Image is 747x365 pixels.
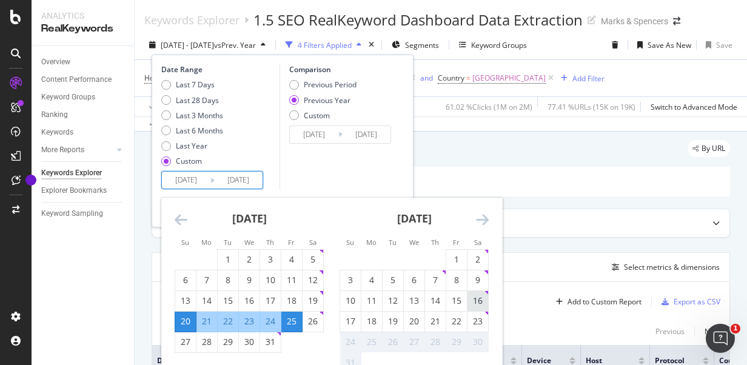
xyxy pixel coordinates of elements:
td: Choose Sunday, July 6, 2025 as your check-out date. It’s available. [175,270,196,290]
div: 26 [303,315,323,327]
div: 1.5 SEO RealKeyword Dashboard Data Extraction [253,10,583,30]
div: 77.41 % URLs ( 15K on 19K ) [548,102,635,112]
div: Last 28 Days [161,95,223,105]
div: 11 [281,274,302,286]
iframe: Intercom live chat [706,324,735,353]
div: 4 Filters Applied [298,40,352,50]
td: Not available. Monday, August 25, 2025 [361,332,383,352]
div: 2 [467,253,488,266]
td: Choose Tuesday, August 19, 2025 as your check-out date. It’s available. [383,311,404,332]
div: Tooltip anchor [25,175,36,186]
td: Choose Friday, July 4, 2025 as your check-out date. It’s available. [281,249,303,270]
small: Mo [366,238,377,247]
div: 11 [361,295,382,307]
small: Sa [309,238,317,247]
small: Fr [453,238,460,247]
span: = [466,73,471,83]
small: Tu [224,238,232,247]
a: Overview [41,56,126,69]
td: Choose Monday, August 18, 2025 as your check-out date. It’s available. [361,311,383,332]
span: Country [438,73,464,83]
div: 3 [340,274,361,286]
div: 15 [446,295,467,307]
div: 4 [281,253,302,266]
span: 1 [731,324,740,333]
div: 28 [425,336,446,348]
button: Switch to Advanced Mode [646,97,737,116]
div: 13 [175,295,196,307]
button: and [420,72,433,84]
td: Selected. Thursday, July 24, 2025 [260,311,281,332]
td: Choose Saturday, August 23, 2025 as your check-out date. It’s available. [467,311,489,332]
a: Ranking [41,109,126,121]
div: Last Year [176,141,207,151]
div: Previous Period [289,79,357,90]
button: Next [705,324,720,339]
strong: [DATE] [397,211,432,226]
td: Not available. Friday, August 29, 2025 [446,332,467,352]
td: Choose Saturday, July 26, 2025 as your check-out date. It’s available. [303,311,324,332]
small: We [409,238,419,247]
a: Keywords Explorer [144,13,240,27]
input: End Date [342,126,390,143]
td: Selected. Tuesday, July 22, 2025 [218,311,239,332]
td: Choose Monday, July 14, 2025 as your check-out date. It’s available. [196,290,218,311]
td: Choose Wednesday, July 30, 2025 as your check-out date. It’s available. [239,332,260,352]
td: Choose Wednesday, August 20, 2025 as your check-out date. It’s available. [404,311,425,332]
div: 7 [425,274,446,286]
button: Save [701,35,732,55]
div: 6 [175,274,196,286]
td: Choose Monday, August 11, 2025 as your check-out date. It’s available. [361,290,383,311]
div: 28 [196,336,217,348]
td: Choose Monday, July 28, 2025 as your check-out date. It’s available. [196,332,218,352]
td: Choose Tuesday, July 29, 2025 as your check-out date. It’s available. [218,332,239,352]
div: Marks & Spencers [601,15,668,27]
div: times [366,39,377,51]
div: Export as CSV [674,296,720,307]
div: 6 [404,274,424,286]
div: 21 [196,315,217,327]
button: Export as CSV [657,292,720,312]
div: Ranking [41,109,68,121]
div: Keyword Groups [41,91,95,104]
td: Choose Wednesday, August 13, 2025 as your check-out date. It’s available. [404,290,425,311]
div: Keyword Groups [471,40,527,50]
td: Choose Tuesday, August 5, 2025 as your check-out date. It’s available. [383,270,404,290]
div: 27 [175,336,196,348]
div: 4 [361,274,382,286]
strong: [DATE] [232,211,267,226]
div: 29 [218,336,238,348]
div: RealKeywords [41,22,124,36]
td: Not available. Tuesday, August 26, 2025 [383,332,404,352]
div: 18 [361,315,382,327]
div: 9 [467,274,488,286]
div: 12 [383,295,403,307]
a: Keyword Groups [41,91,126,104]
td: Choose Saturday, July 12, 2025 as your check-out date. It’s available. [303,270,324,290]
div: 25 [281,315,302,327]
td: Not available. Sunday, August 24, 2025 [340,332,361,352]
div: 31 [260,336,281,348]
div: 19 [383,315,403,327]
td: Choose Thursday, July 17, 2025 as your check-out date. It’s available. [260,290,281,311]
button: Add Filter [556,71,605,85]
td: Selected. Wednesday, July 23, 2025 [239,311,260,332]
a: Keywords Explorer [41,167,126,179]
td: Choose Thursday, August 7, 2025 as your check-out date. It’s available. [425,270,446,290]
td: Choose Saturday, August 16, 2025 as your check-out date. It’s available. [467,290,489,311]
td: Choose Wednesday, July 16, 2025 as your check-out date. It’s available. [239,290,260,311]
td: Choose Monday, August 4, 2025 as your check-out date. It’s available. [361,270,383,290]
button: Previous [655,324,685,339]
div: 26 [383,336,403,348]
div: 22 [218,315,238,327]
div: 24 [260,315,281,327]
td: Choose Tuesday, July 1, 2025 as your check-out date. It’s available. [218,249,239,270]
div: Last 7 Days [176,79,215,90]
div: 30 [239,336,260,348]
span: [DATE] - [DATE] [161,40,214,50]
input: Start Date [162,172,210,189]
td: Choose Tuesday, August 12, 2025 as your check-out date. It’s available. [383,290,404,311]
div: arrow-right-arrow-left [673,17,680,25]
div: 24 [340,336,361,348]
